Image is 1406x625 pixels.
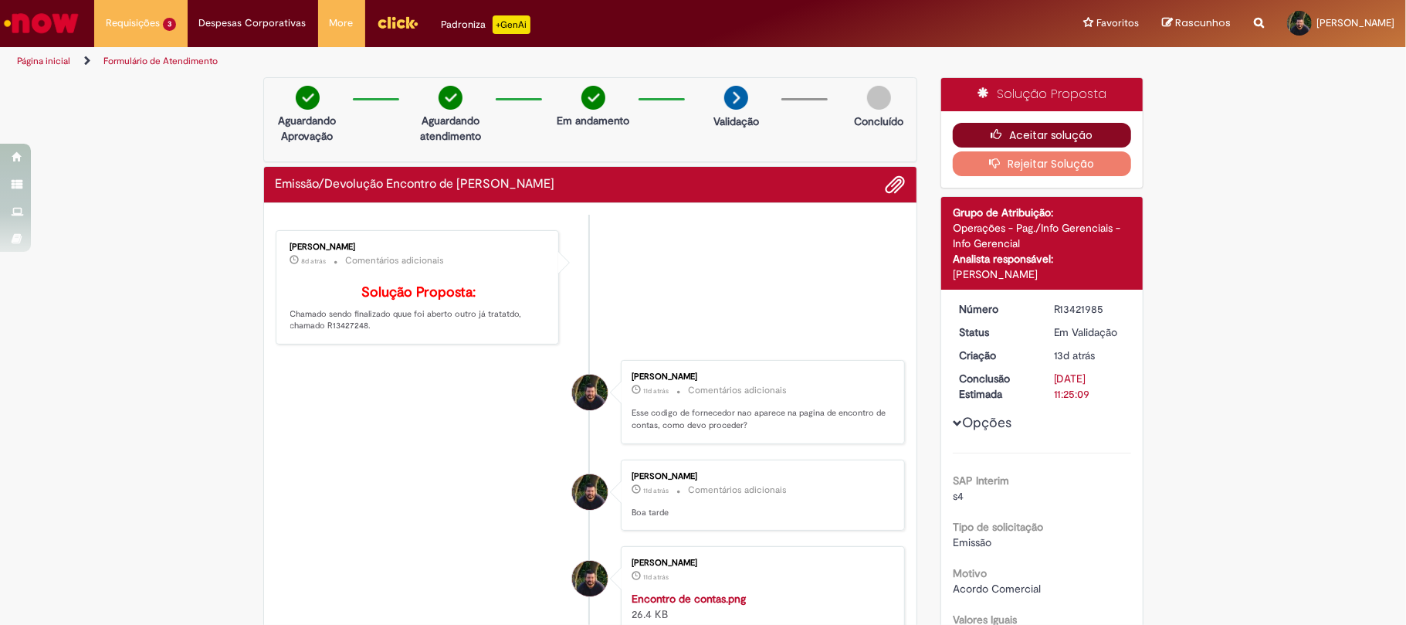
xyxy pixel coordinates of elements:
[1316,16,1394,29] span: [PERSON_NAME]
[941,78,1143,111] div: Solução Proposta
[643,486,669,495] span: 11d atrás
[1054,348,1096,362] time: 15/08/2025 18:03:06
[953,267,1131,282] div: [PERSON_NAME]
[643,386,669,396] time: 18/08/2025 14:36:40
[572,474,608,510] div: Deividson Ferreira Da Costa
[581,86,605,110] img: check-circle-green.png
[103,55,218,67] a: Formulário de Atendimento
[688,384,787,397] small: Comentários adicionais
[290,243,547,252] div: [PERSON_NAME]
[632,592,746,606] a: Encontro de contas.png
[290,285,547,332] p: Chamado sendo finalizado quue foi aberto outro já tratatdo, chamado R13427248.
[276,178,555,192] h2: Emissão/Devolução Encontro de Contas Fornecedor Histórico de tíquete
[12,47,926,76] ul: Trilhas de página
[947,348,1042,363] dt: Criação
[2,8,81,39] img: ServiceNow
[572,375,608,410] div: Deividson Ferreira Da Costa
[953,474,1009,487] b: SAP Interim
[688,484,787,497] small: Comentários adicionais
[953,123,1131,148] button: Aceitar solução
[643,572,669,582] time: 18/08/2025 14:35:53
[632,407,889,431] p: Esse codigo de fornecedor nao aparece na pagina de encontro de contas, como devo proceder?
[724,86,748,110] img: arrow-next.png
[632,591,889,622] div: 26.4 KB
[953,251,1131,267] div: Analista responsável:
[557,113,629,128] p: Em andamento
[302,256,327,266] span: 8d atrás
[199,15,307,31] span: Despesas Corporativas
[377,11,418,34] img: click_logo_yellow_360x200.png
[643,486,669,495] time: 18/08/2025 14:36:09
[1054,348,1126,363] div: 15/08/2025 18:03:06
[439,86,462,110] img: check-circle-green.png
[953,220,1131,251] div: Operações - Pag./Info Gerenciais - Info Gerencial
[953,535,991,549] span: Emissão
[413,113,488,144] p: Aguardando atendimento
[442,15,530,34] div: Padroniza
[947,324,1042,340] dt: Status
[1054,348,1096,362] span: 13d atrás
[1054,324,1126,340] div: Em Validação
[867,86,891,110] img: img-circle-grey.png
[493,15,530,34] p: +GenAi
[947,301,1042,317] dt: Número
[1054,371,1126,402] div: [DATE] 11:25:09
[296,86,320,110] img: check-circle-green.png
[361,284,476,301] b: Solução Proposta:
[953,566,987,580] b: Motivo
[632,472,889,481] div: [PERSON_NAME]
[572,561,608,596] div: Deividson Ferreira Da Costa
[947,371,1042,402] dt: Conclusão Estimada
[1054,301,1126,317] div: R13421985
[330,15,354,31] span: More
[1096,15,1139,31] span: Favoritos
[346,254,445,267] small: Comentários adicionais
[1162,16,1231,31] a: Rascunhos
[163,18,176,31] span: 3
[643,572,669,582] span: 11d atrás
[106,15,160,31] span: Requisições
[302,256,327,266] time: 21/08/2025 09:44:29
[270,113,345,144] p: Aguardando Aprovação
[632,372,889,382] div: [PERSON_NAME]
[885,175,905,195] button: Adicionar anexos
[17,55,70,67] a: Página inicial
[953,489,964,503] span: s4
[953,205,1131,220] div: Grupo de Atribuição:
[713,114,759,129] p: Validação
[953,520,1043,534] b: Tipo de solicitação
[854,114,903,129] p: Concluído
[632,507,889,519] p: Boa tarde
[953,151,1131,176] button: Rejeitar Solução
[643,386,669,396] span: 11d atrás
[1175,15,1231,30] span: Rascunhos
[632,559,889,568] div: [PERSON_NAME]
[953,582,1041,596] span: Acordo Comercial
